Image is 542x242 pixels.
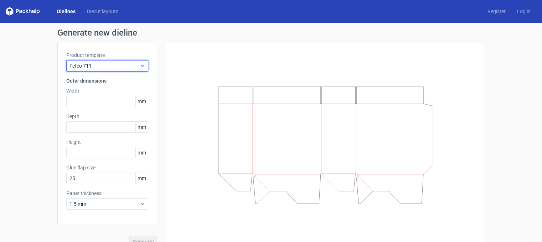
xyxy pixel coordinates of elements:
span: Fefco 711 [69,62,140,69]
label: Glue flap size [66,164,148,171]
span: 1.5 mm [69,200,140,207]
label: Product template [66,52,148,59]
a: Register [482,8,511,15]
span: mm [135,147,148,158]
span: mm [135,173,148,184]
a: Diecut layouts [81,8,124,15]
span: mm [135,96,148,107]
label: Paper thickness [66,190,148,197]
label: Width [66,87,148,94]
label: Height [66,138,148,146]
span: mm [135,122,148,132]
a: Dielines [51,8,81,15]
label: Depth [66,113,148,120]
h1: Generate new dieline [57,28,485,37]
h3: Outer dimensions [66,77,148,84]
a: Log in [511,8,536,15]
